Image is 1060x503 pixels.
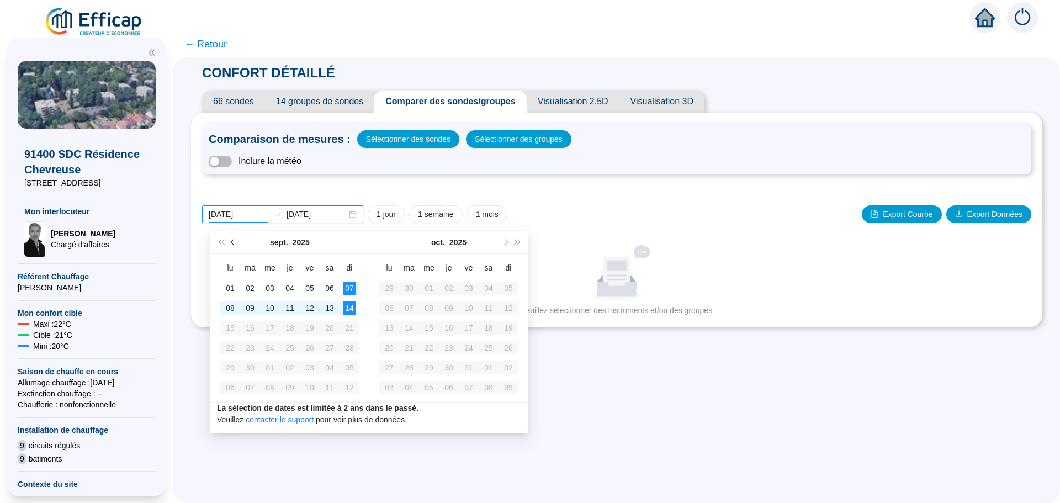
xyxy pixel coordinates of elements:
[499,338,518,358] td: 2025-10-26
[29,453,62,464] span: batiments
[240,338,260,358] td: 2025-09-23
[303,282,316,295] div: 05
[323,321,336,335] div: 20
[220,358,240,378] td: 2025-09-29
[499,358,518,378] td: 2025-11-02
[402,361,416,374] div: 28
[343,321,356,335] div: 21
[44,7,144,38] img: efficap energie logo
[383,341,396,354] div: 20
[459,338,479,358] td: 2025-10-24
[402,321,416,335] div: 14
[462,282,475,295] div: 03
[280,338,300,358] td: 2025-09-25
[303,341,316,354] div: 26
[871,210,878,218] span: file-image
[300,358,320,378] td: 2025-10-03
[217,404,418,412] strong: La sélection de dates est limitée à 2 ans dans le passé.
[300,318,320,338] td: 2025-09-19
[383,361,396,374] div: 27
[300,378,320,398] td: 2025-10-10
[402,341,416,354] div: 21
[206,305,1027,316] div: Veuillez selectionner des instruments et/ou des groupes
[240,378,260,398] td: 2025-10-07
[33,330,72,341] span: Cible : 21 °C
[243,301,257,315] div: 09
[379,298,399,318] td: 2025-10-06
[273,210,282,219] span: swap-right
[24,206,149,217] span: Mon interlocuteur
[260,318,280,338] td: 2025-09-17
[442,282,455,295] div: 02
[260,358,280,378] td: 2025-10-01
[33,319,71,330] span: Maxi : 22 °C
[479,358,499,378] td: 2025-11-01
[243,361,257,374] div: 30
[323,341,336,354] div: 27
[24,177,149,188] span: [STREET_ADDRESS]
[280,358,300,378] td: 2025-10-02
[239,155,301,168] span: Inclure la météo
[442,301,455,315] div: 09
[323,381,336,394] div: 11
[502,361,515,374] div: 02
[300,338,320,358] td: 2025-09-26
[462,321,475,335] div: 17
[482,381,495,394] div: 08
[502,321,515,335] div: 19
[323,361,336,374] div: 04
[462,341,475,354] div: 24
[224,381,237,394] div: 06
[442,361,455,374] div: 30
[479,258,499,278] th: sa
[340,318,359,338] td: 2025-09-21
[303,321,316,335] div: 19
[343,301,356,315] div: 14
[499,378,518,398] td: 2025-11-09
[18,453,26,464] span: 9
[270,231,288,253] button: Choisissez un mois
[482,341,495,354] div: 25
[379,358,399,378] td: 2025-10-27
[280,258,300,278] th: je
[293,231,310,253] button: Choisissez une année
[303,381,316,394] div: 10
[260,378,280,398] td: 2025-10-08
[379,278,399,298] td: 2025-09-29
[482,361,495,374] div: 01
[300,278,320,298] td: 2025-09-05
[320,338,340,358] td: 2025-09-27
[283,282,296,295] div: 04
[482,301,495,315] div: 11
[29,440,80,451] span: circuits régulés
[482,321,495,335] div: 18
[224,321,237,335] div: 15
[946,205,1031,223] button: Export Données
[422,341,436,354] div: 22
[422,381,436,394] div: 05
[883,209,932,220] span: Export Courbe
[320,298,340,318] td: 2025-09-13
[18,271,156,282] span: Référent Chauffage
[273,210,282,219] span: to
[383,321,396,335] div: 13
[377,209,396,220] span: 1 jour
[383,301,396,315] div: 06
[283,361,296,374] div: 02
[343,361,356,374] div: 05
[280,318,300,338] td: 2025-09-18
[340,258,359,278] th: di
[287,209,347,220] input: Date de fin
[419,278,439,298] td: 2025-10-01
[148,49,156,56] span: double-left
[419,258,439,278] th: me
[419,318,439,338] td: 2025-10-15
[320,258,340,278] th: sa
[300,258,320,278] th: ve
[967,209,1022,220] span: Export Données
[51,239,115,250] span: Chargé d'affaires
[283,301,296,315] div: 11
[442,321,455,335] div: 16
[191,65,346,80] span: CONFORT DÉTAILLÉ
[422,321,436,335] div: 15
